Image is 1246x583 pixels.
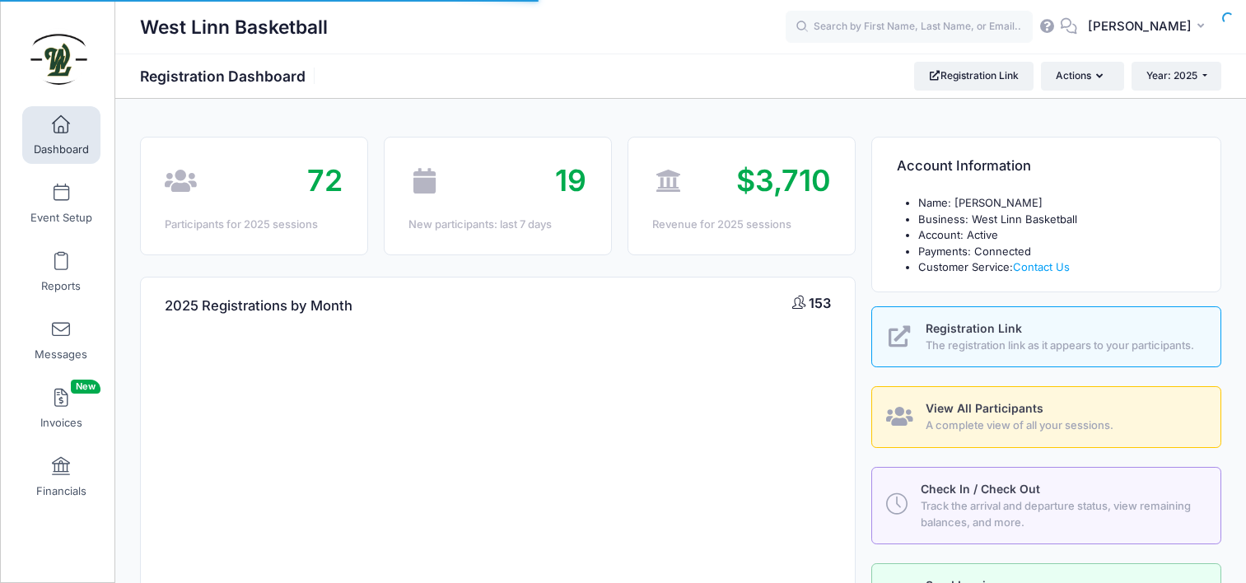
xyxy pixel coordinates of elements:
span: Messages [35,347,87,361]
span: Dashboard [34,142,89,156]
span: [PERSON_NAME] [1088,17,1192,35]
img: West Linn Basketball [28,26,90,87]
span: Reports [41,279,81,293]
div: New participants: last 7 days [408,217,586,233]
li: Account: Active [918,227,1197,244]
span: Financials [36,484,86,498]
li: Business: West Linn Basketball [918,212,1197,228]
a: InvoicesNew [22,380,100,437]
a: Registration Link [914,62,1034,90]
span: Registration Link [926,321,1022,335]
a: Check In / Check Out Track the arrival and departure status, view remaining balances, and more. [871,467,1221,544]
span: Year: 2025 [1146,69,1197,82]
a: Registration Link The registration link as it appears to your participants. [871,306,1221,368]
span: View All Participants [926,401,1043,415]
a: Reports [22,243,100,301]
a: View All Participants A complete view of all your sessions. [871,386,1221,448]
span: 72 [307,162,343,198]
span: New [71,380,100,394]
h4: 2025 Registrations by Month [165,282,352,329]
input: Search by First Name, Last Name, or Email... [786,11,1033,44]
span: A complete view of all your sessions. [926,417,1202,434]
span: $3,710 [736,162,831,198]
div: Participants for 2025 sessions [165,217,343,233]
a: Financials [22,448,100,506]
a: Dashboard [22,106,100,164]
button: Actions [1041,62,1123,90]
li: Payments: Connected [918,244,1197,260]
a: Event Setup [22,175,100,232]
h1: West Linn Basketball [140,8,328,46]
span: 153 [809,295,831,311]
a: West Linn Basketball [1,17,116,96]
span: Check In / Check Out [921,482,1040,496]
span: 19 [555,162,586,198]
h4: Account Information [897,143,1031,190]
a: Contact Us [1013,260,1070,273]
h1: Registration Dashboard [140,68,320,85]
span: Track the arrival and departure status, view remaining balances, and more. [921,498,1202,530]
li: Customer Service: [918,259,1197,276]
button: Year: 2025 [1132,62,1221,90]
button: [PERSON_NAME] [1077,8,1221,46]
div: Revenue for 2025 sessions [652,217,830,233]
span: Event Setup [30,211,92,225]
a: Messages [22,311,100,369]
span: Invoices [40,416,82,430]
li: Name: [PERSON_NAME] [918,195,1197,212]
span: The registration link as it appears to your participants. [926,338,1202,354]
